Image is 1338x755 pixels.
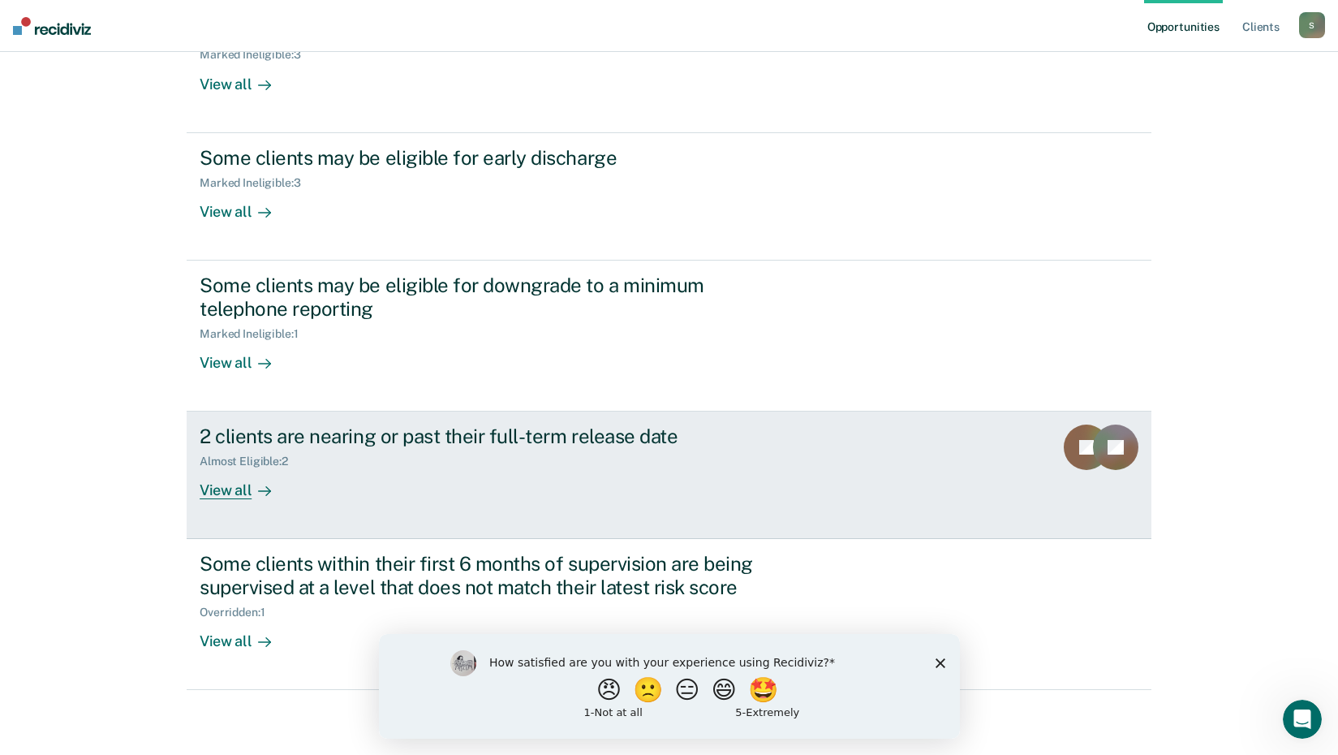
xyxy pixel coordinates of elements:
[200,340,290,372] div: View all
[200,425,769,448] div: 2 clients are nearing or past their full-term release date
[187,539,1151,690] a: Some clients within their first 6 months of supervision are being supervised at a level that does...
[13,17,91,35] img: Recidiviz
[187,412,1151,539] a: 2 clients are nearing or past their full-term release dateAlmost Eligible:2View all
[187,261,1151,412] a: Some clients may be eligible for downgrade to a minimum telephone reportingMarked Ineligible:1Vie...
[1283,700,1322,739] iframe: Intercom live chat
[200,619,290,651] div: View all
[200,552,769,599] div: Some clients within their first 6 months of supervision are being supervised at a level that does...
[200,176,313,190] div: Marked Ineligible : 3
[200,327,311,341] div: Marked Ineligible : 1
[200,146,769,170] div: Some clients may be eligible for early discharge
[200,606,277,619] div: Overridden : 1
[379,634,960,739] iframe: Survey by Kim from Recidiviz
[1299,12,1325,38] button: S
[187,133,1151,261] a: Some clients may be eligible for early dischargeMarked Ineligible:3View all
[187,5,1151,133] a: Some clients may be eligible for a supervision level downgradeMarked Ineligible:3View all
[200,455,301,468] div: Almost Eligible : 2
[200,274,769,321] div: Some clients may be eligible for downgrade to a minimum telephone reporting
[200,62,290,93] div: View all
[200,48,313,62] div: Marked Ineligible : 3
[200,468,290,500] div: View all
[200,189,290,221] div: View all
